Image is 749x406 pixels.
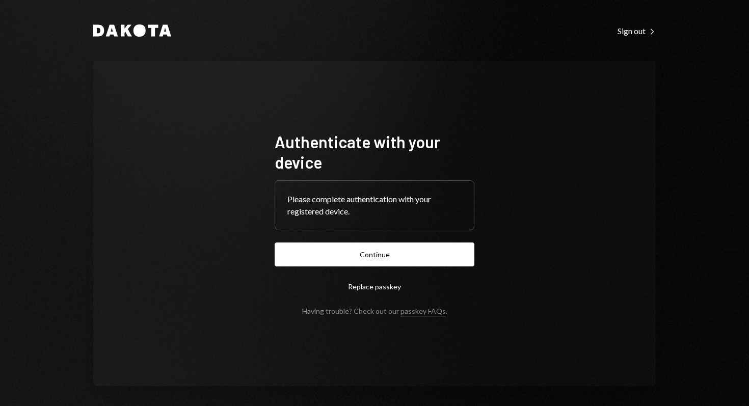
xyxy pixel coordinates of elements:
button: Replace passkey [275,275,474,299]
h1: Authenticate with your device [275,131,474,172]
div: Please complete authentication with your registered device. [287,193,462,218]
div: Sign out [618,26,656,36]
a: Sign out [618,25,656,36]
a: passkey FAQs [400,307,446,316]
div: Having trouble? Check out our . [302,307,447,315]
button: Continue [275,242,474,266]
